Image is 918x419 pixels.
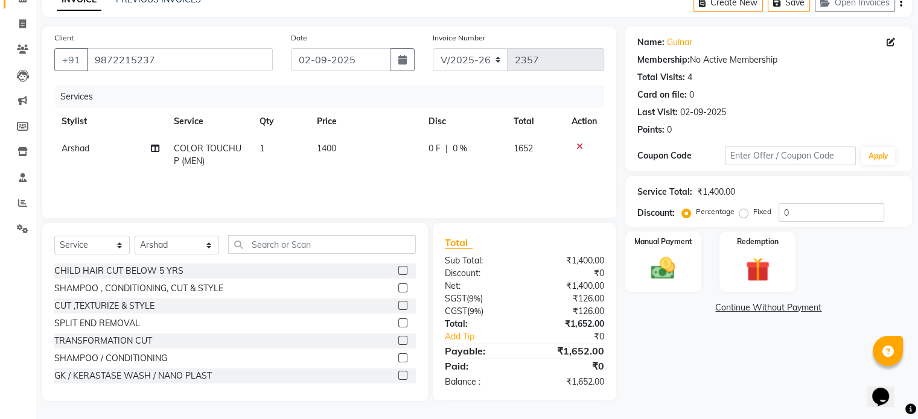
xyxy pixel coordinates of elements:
[738,254,777,285] img: _gift.svg
[260,143,264,154] span: 1
[54,352,167,365] div: SHAMPOO / CONDITIONING
[54,317,140,330] div: SPLIT END REMOVAL
[54,335,152,347] div: TRANSFORMATION CUT
[436,330,539,343] a: Add Tip
[436,305,524,318] div: ( )
[54,370,212,382] div: GK / KERASTASE WASH / NANO PLAST
[433,33,485,43] label: Invoice Number
[436,318,524,330] div: Total:
[54,48,88,71] button: +91
[564,108,604,135] th: Action
[524,344,613,358] div: ₹1,652.00
[667,124,672,136] div: 0
[524,305,613,318] div: ₹126.00
[637,124,665,136] div: Points:
[506,108,564,135] th: Total
[317,143,336,154] span: 1400
[689,89,694,101] div: 0
[429,142,441,155] span: 0 F
[436,344,524,358] div: Payable:
[469,294,480,303] span: 9%
[453,142,467,155] span: 0 %
[753,206,771,217] label: Fixed
[524,280,613,292] div: ₹1,400.00
[252,108,310,135] th: Qty
[445,142,448,155] span: |
[539,330,613,343] div: ₹0
[637,89,687,101] div: Card on file:
[436,376,524,388] div: Balance :
[514,143,533,154] span: 1652
[637,207,675,219] div: Discount:
[445,293,467,304] span: SGST
[524,359,613,373] div: ₹0
[291,33,307,43] label: Date
[524,318,613,330] div: ₹1,652.00
[637,186,692,198] div: Service Total:
[54,300,155,312] div: CUT ,TEXTURIZE & STYLE
[54,108,167,135] th: Stylist
[737,236,779,247] label: Redemption
[696,206,735,217] label: Percentage
[436,280,524,292] div: Net:
[524,292,613,305] div: ₹126.00
[54,33,74,43] label: Client
[436,267,524,280] div: Discount:
[174,143,241,166] span: COLOR TOUCHUP (MEN)
[56,86,613,108] div: Services
[861,147,895,165] button: Apply
[470,306,481,316] span: 9%
[524,254,613,267] div: ₹1,400.00
[628,301,910,314] a: Continue Without Payment
[725,146,856,165] input: Enter Offer / Coupon Code
[228,235,416,254] input: Search or Scan
[637,54,900,66] div: No Active Membership
[445,236,473,249] span: Total
[421,108,506,135] th: Disc
[54,282,223,295] div: SHAMPOO , CONDITIONING, CUT & STYLE
[680,106,726,119] div: 02-09-2025
[867,371,906,407] iframe: chat widget
[637,150,725,162] div: Coupon Code
[637,36,665,49] div: Name:
[667,36,692,49] a: Gulnar
[524,376,613,388] div: ₹1,652.00
[634,236,692,247] label: Manual Payment
[524,267,613,280] div: ₹0
[643,254,683,282] img: _cash.svg
[167,108,252,135] th: Service
[62,143,89,154] span: Arshad
[697,186,735,198] div: ₹1,400.00
[436,359,524,373] div: Paid:
[54,265,183,277] div: CHILD HAIR CUT BELOW 5 YRS
[637,54,690,66] div: Membership:
[637,71,685,84] div: Total Visits:
[310,108,421,135] th: Price
[87,48,273,71] input: Search by Name/Mobile/Email/Code
[436,254,524,267] div: Sub Total:
[436,292,524,305] div: ( )
[637,106,678,119] div: Last Visit:
[687,71,692,84] div: 4
[445,306,467,317] span: CGST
